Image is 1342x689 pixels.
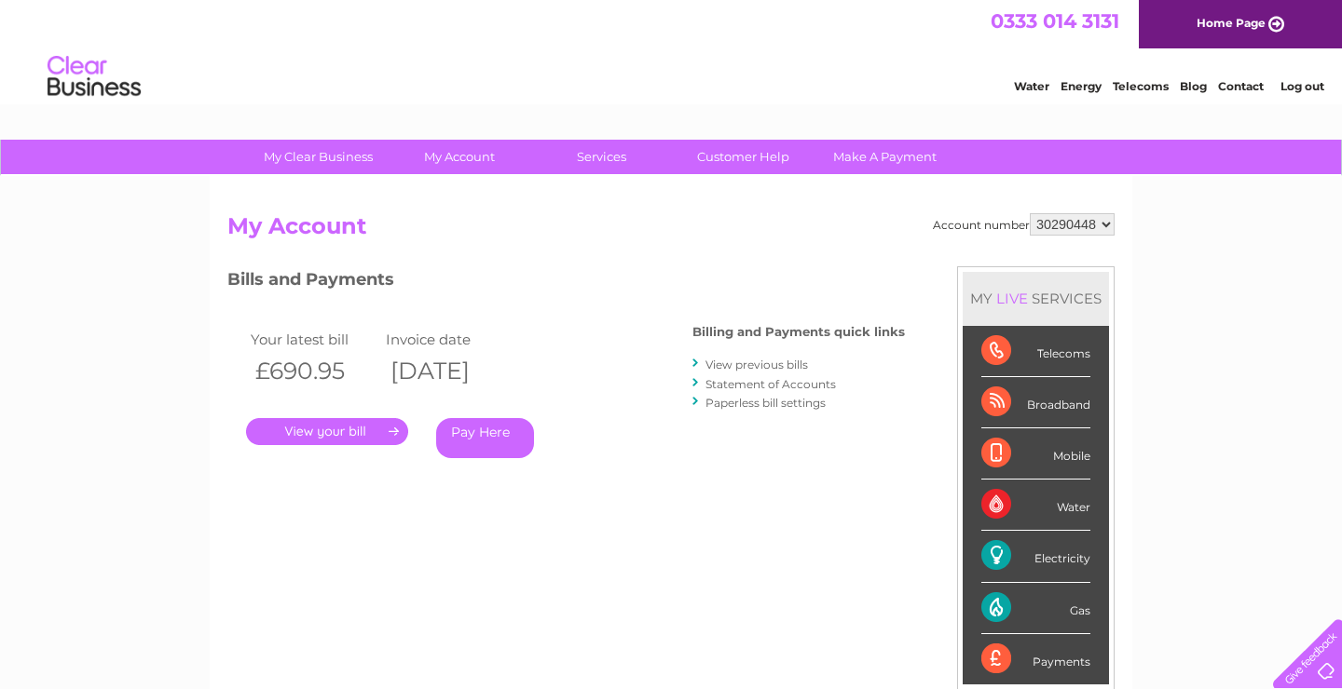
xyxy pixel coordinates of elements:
div: Telecoms [981,326,1090,377]
h3: Bills and Payments [227,266,905,299]
div: Water [981,480,1090,531]
div: Broadband [981,377,1090,428]
div: Account number [933,213,1115,236]
div: LIVE [993,290,1032,307]
a: Contact [1218,79,1264,93]
a: Blog [1180,79,1207,93]
h4: Billing and Payments quick links [692,325,905,339]
th: [DATE] [381,352,516,390]
a: My Account [383,140,537,174]
a: Customer Help [666,140,820,174]
a: 0333 014 3131 [991,9,1119,33]
a: Log out [1280,79,1324,93]
a: My Clear Business [241,140,395,174]
a: View previous bills [705,358,808,372]
a: Water [1014,79,1049,93]
div: Mobile [981,428,1090,480]
div: MY SERVICES [963,272,1109,325]
div: Gas [981,583,1090,634]
a: Paperless bill settings [705,396,826,410]
h2: My Account [227,213,1115,249]
div: Electricity [981,531,1090,582]
a: Pay Here [436,418,534,458]
div: Clear Business is a trading name of Verastar Limited (registered in [GEOGRAPHIC_DATA] No. 3667643... [232,10,1113,90]
td: Invoice date [381,327,516,352]
a: . [246,418,408,445]
a: Services [525,140,678,174]
th: £690.95 [246,352,381,390]
td: Your latest bill [246,327,381,352]
a: Energy [1061,79,1102,93]
a: Telecoms [1113,79,1169,93]
a: Make A Payment [808,140,962,174]
div: Payments [981,634,1090,684]
a: Statement of Accounts [705,377,836,391]
img: logo.png [47,48,142,105]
